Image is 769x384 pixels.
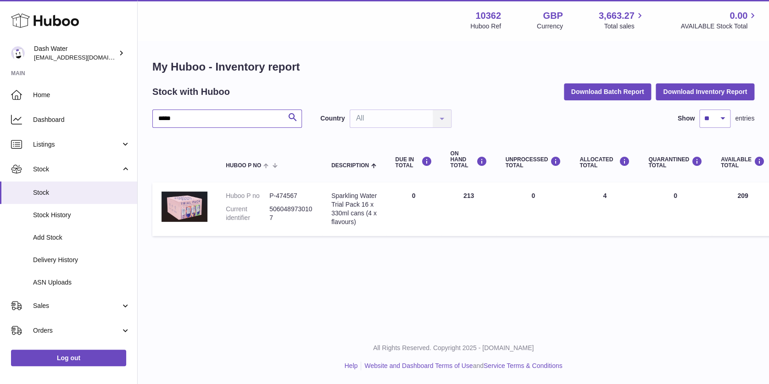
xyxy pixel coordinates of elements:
[33,302,121,310] span: Sales
[331,163,369,169] span: Description
[162,192,207,222] img: product image
[475,10,501,22] strong: 10362
[33,326,121,335] span: Orders
[33,256,130,264] span: Delivery History
[604,22,645,31] span: Total sales
[395,156,432,169] div: DUE IN TOTAL
[364,362,473,369] a: Website and Dashboard Terms of Use
[226,163,261,169] span: Huboo P no
[226,205,269,222] dt: Current identifier
[599,10,645,31] a: 3,663.27 Total sales
[34,54,135,61] span: [EMAIL_ADDRESS][DOMAIN_NAME]
[543,10,563,22] strong: GBP
[564,83,652,100] button: Download Batch Report
[537,22,563,31] div: Currency
[269,192,313,200] dd: P-474567
[331,192,377,226] div: Sparkling Water Trial Pack 16 x 330ml cans (4 x flavours)
[152,60,754,74] h1: My Huboo - Inventory report
[656,83,754,100] button: Download Inventory Report
[34,44,117,62] div: Dash Water
[496,182,570,236] td: 0
[33,233,130,242] span: Add Stock
[648,156,702,169] div: QUARANTINED Total
[33,140,121,149] span: Listings
[674,192,677,199] span: 0
[505,156,561,169] div: UNPROCESSED Total
[680,10,758,31] a: 0.00 AVAILABLE Stock Total
[33,165,121,174] span: Stock
[735,114,754,123] span: entries
[680,22,758,31] span: AVAILABLE Stock Total
[361,362,562,370] li: and
[386,182,441,236] td: 0
[721,156,765,169] div: AVAILABLE Total
[470,22,501,31] div: Huboo Ref
[33,91,130,99] span: Home
[11,350,126,366] a: Log out
[450,151,487,169] div: ON HAND Total
[580,156,630,169] div: ALLOCATED Total
[11,46,25,60] img: bea@dash-water.com
[33,278,130,287] span: ASN Uploads
[33,211,130,219] span: Stock History
[345,362,358,369] a: Help
[320,114,345,123] label: Country
[145,344,762,352] p: All Rights Reserved. Copyright 2025 - [DOMAIN_NAME]
[152,86,230,98] h2: Stock with Huboo
[678,114,695,123] label: Show
[226,192,269,200] dt: Huboo P no
[484,362,563,369] a: Service Terms & Conditions
[570,182,639,236] td: 4
[269,205,313,222] dd: 5060489730107
[33,115,130,124] span: Dashboard
[730,10,747,22] span: 0.00
[599,10,635,22] span: 3,663.27
[33,188,130,197] span: Stock
[441,182,496,236] td: 213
